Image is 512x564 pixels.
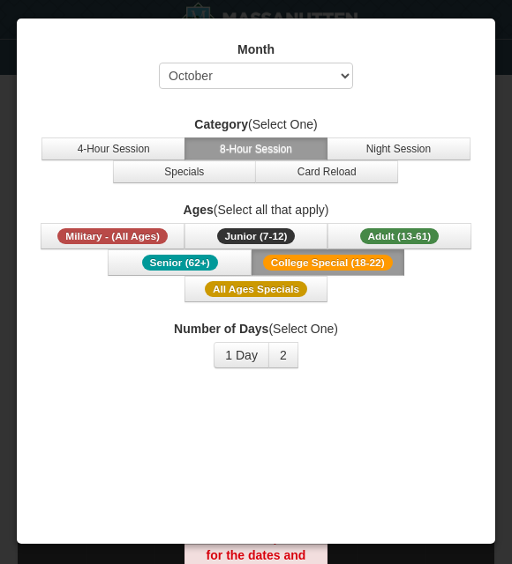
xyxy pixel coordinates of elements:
button: Card Reload [255,160,398,183]
strong: Category [194,117,248,131]
button: Adult (13-61) [328,223,471,249]
label: (Select all that apply) [39,201,473,219]
button: Junior (7-12) [184,223,328,249]
span: Junior (7-12) [217,228,296,244]
button: 1 Day [214,342,269,368]
button: Specials [113,160,256,183]
strong: Number of Days [174,322,268,336]
span: Senior (62+) [142,255,218,271]
span: College Special (18-22) [263,255,393,271]
button: College Special (18-22) [252,249,404,276]
button: Night Session [327,137,470,160]
strong: Ages [184,203,214,217]
label: (Select One) [39,115,473,133]
strong: Month [237,42,275,56]
button: Senior (62+) [108,249,251,276]
span: Adult (13-61) [360,228,440,244]
label: (Select One) [39,320,473,338]
button: Military - (All Ages) [41,223,184,249]
span: Military - (All Ages) [57,228,168,244]
span: All Ages Specials [205,281,307,297]
button: 2 [268,342,298,368]
button: 8-Hour Session [184,137,328,160]
button: 4-Hour Session [41,137,184,160]
button: All Ages Specials [184,276,328,302]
